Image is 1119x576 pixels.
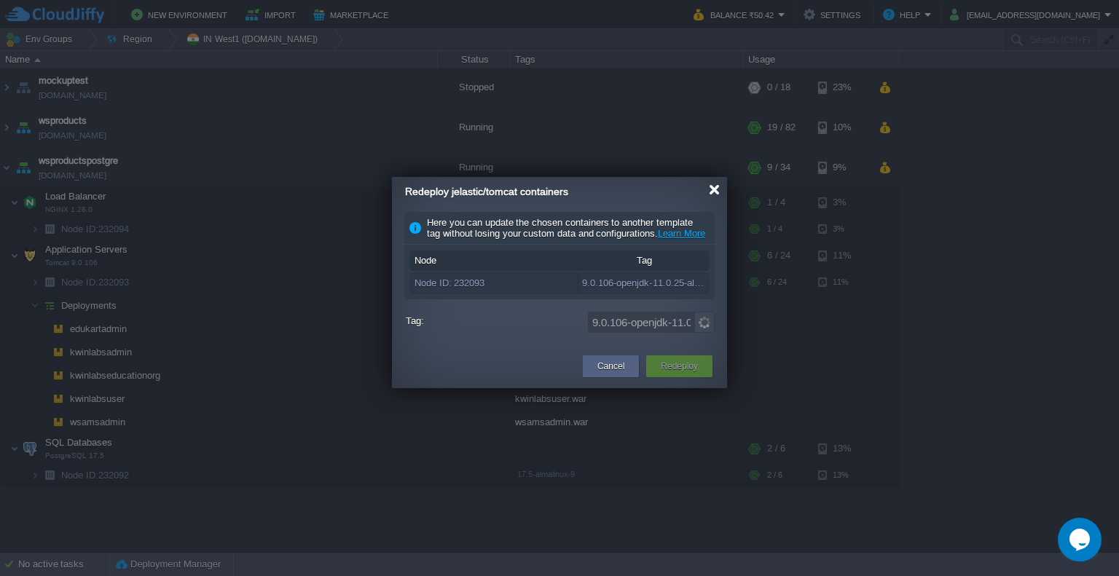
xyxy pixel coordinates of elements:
[411,251,578,270] div: Node
[578,251,710,270] div: Tag
[578,274,710,293] div: 9.0.106-openjdk-11.0.25-almalinux-9
[411,274,578,293] div: Node ID: 232093
[405,186,568,197] span: Redeploy jelastic/tomcat containers
[406,312,584,330] label: Tag:
[1058,518,1104,561] iframe: chat widget
[597,359,624,374] button: Cancel
[404,212,715,245] div: Here you can update the chosen containers to another template tag without losing your custom data...
[661,359,698,374] button: Redeploy
[658,228,705,239] a: Learn More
